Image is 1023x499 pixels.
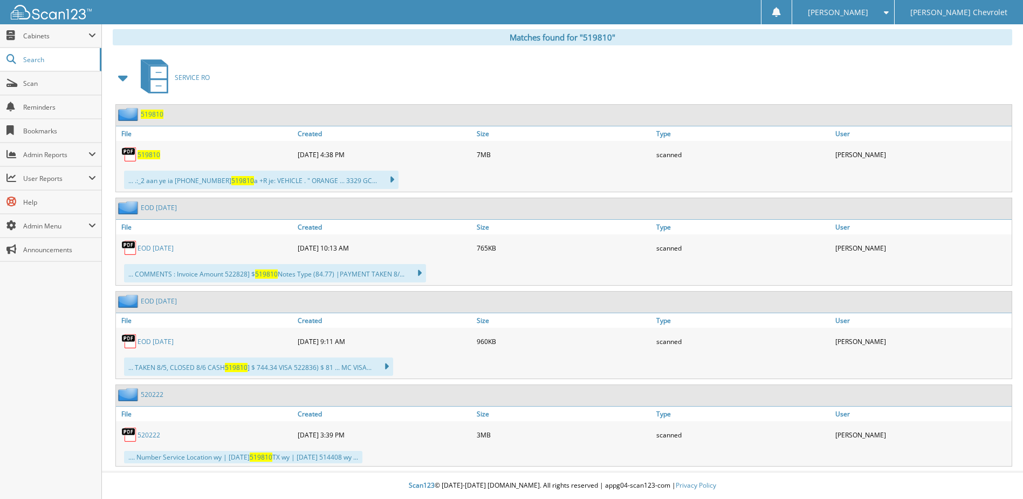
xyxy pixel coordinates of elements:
[23,55,94,64] span: Search
[116,313,295,328] a: File
[654,313,833,328] a: Type
[969,447,1023,499] iframe: Chat Widget
[833,237,1012,259] div: [PERSON_NAME]
[175,73,210,82] span: SERVICE RO
[11,5,92,19] img: scan123-logo-white.svg
[124,451,362,463] div: .... Number Service Location wy | [DATE] TX wy | [DATE] 514408 wy ...
[124,171,399,189] div: ... .:_2 aan ye ia [PHONE_NUMBER] a +R je: VEHICLE . " ORANGE ... 3329 GC...
[295,126,474,141] a: Created
[295,407,474,421] a: Created
[23,79,96,88] span: Scan
[23,31,88,41] span: Cabinets
[474,126,653,141] a: Size
[23,245,96,254] span: Announcements
[833,313,1012,328] a: User
[474,424,653,446] div: 3MB
[808,9,868,16] span: [PERSON_NAME]
[121,427,138,443] img: PDF.png
[654,126,833,141] a: Type
[833,331,1012,352] div: [PERSON_NAME]
[833,144,1012,165] div: [PERSON_NAME]
[116,220,295,234] a: File
[138,244,174,253] a: EOD [DATE]
[23,126,96,136] span: Bookmarks
[474,331,653,352] div: 960KB
[141,296,177,306] a: EOD [DATE]
[654,237,833,259] div: scanned
[255,269,278,279] span: 519810
[833,424,1012,446] div: [PERSON_NAME]
[121,333,138,349] img: PDF.png
[474,407,653,421] a: Size
[474,144,653,165] div: 7MB
[295,220,474,234] a: Created
[141,390,163,399] a: 520222
[116,126,295,141] a: File
[654,424,833,446] div: scanned
[409,481,435,490] span: Scan123
[23,103,96,112] span: Reminders
[124,358,393,376] div: ... TAKEN 8/5, CLOSED 8/6 CASH ] $ 744.34 VISA 522836) $ 81 ... MC VISA...
[833,220,1012,234] a: User
[121,146,138,163] img: PDF.png
[138,430,160,440] a: 520222
[654,407,833,421] a: Type
[124,264,426,282] div: ... COMMENTS : Invoice Amount 522828] $ Notes Type (84.77) |PAYMENT TAKEN 8/...
[113,29,1012,45] div: Matches found for "519810"
[295,144,474,165] div: [DATE] 4:38 PM
[138,337,174,346] a: EOD [DATE]
[910,9,1007,16] span: [PERSON_NAME] Chevrolet
[23,150,88,159] span: Admin Reports
[295,331,474,352] div: [DATE] 9:11 AM
[102,473,1023,499] div: © [DATE]-[DATE] [DOMAIN_NAME]. All rights reserved | appg04-scan123-com |
[23,174,88,183] span: User Reports
[295,313,474,328] a: Created
[121,240,138,256] img: PDF.png
[116,407,295,421] a: File
[474,220,653,234] a: Size
[118,388,141,401] img: folder2.png
[250,453,272,462] span: 519810
[654,144,833,165] div: scanned
[141,110,163,119] a: 519810
[231,176,254,185] span: 519810
[654,331,833,352] div: scanned
[138,150,160,159] a: 519810
[295,237,474,259] div: [DATE] 10:13 AM
[23,198,96,207] span: Help
[833,126,1012,141] a: User
[134,56,210,99] a: SERVICE RO
[225,363,248,372] span: 519810
[676,481,716,490] a: Privacy Policy
[833,407,1012,421] a: User
[118,294,141,308] img: folder2.png
[118,107,141,121] img: folder2.png
[295,424,474,446] div: [DATE] 3:39 PM
[23,221,88,231] span: Admin Menu
[474,237,653,259] div: 765KB
[118,201,141,214] img: folder2.png
[474,313,653,328] a: Size
[141,203,177,212] a: EOD [DATE]
[654,220,833,234] a: Type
